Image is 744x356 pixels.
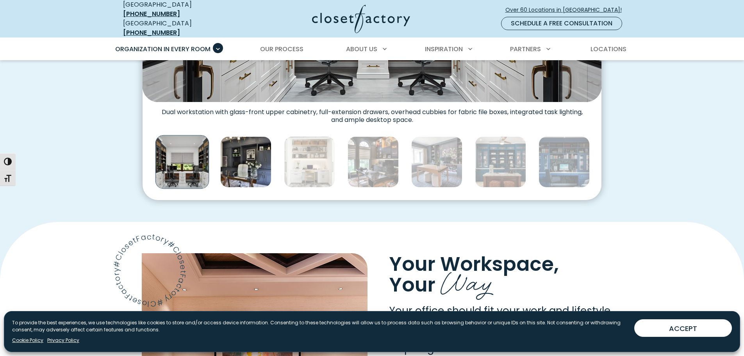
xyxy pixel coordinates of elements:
span: About Us [346,45,377,54]
a: Schedule a Free Consultation [501,17,622,30]
a: [PHONE_NUMBER] [123,9,180,18]
button: ACCEPT [634,319,732,337]
span: Inspiration [425,45,463,54]
span: Organization in Every Room [115,45,211,54]
a: Cookie Policy [12,337,43,344]
img: Dual workstation home office with glass-front upper cabinetry, full-extension drawers, overhead c... [155,135,209,189]
div: [GEOGRAPHIC_DATA] [123,19,236,38]
span: Your Workspace, [389,250,559,278]
span: Locations [591,45,626,54]
img: Sophisticated home office with dark wood cabinetry, metallic backsplash, under-cabinet lighting, ... [348,136,399,188]
span: Partners [510,45,541,54]
span: Way [441,259,495,301]
img: Modern home office with floral accent wallpaper, matte charcoal built-ins, and a light oak desk f... [411,136,462,188]
nav: Primary Menu [110,38,635,60]
img: Built-in blue cabinetry with mesh-front doors and open shelving displays accessories like labeled... [475,136,526,188]
span: Your office should fit your work and lifestyle seamlessly. We create customized solutions that ma... [389,304,614,356]
figcaption: Dual workstation with glass-front upper cabinetry, full-extension drawers, overhead cubbies for f... [143,102,601,124]
img: Custom home office grey cabinetry with wall safe and mini fridge [220,136,271,188]
span: Over 60 Locations in [GEOGRAPHIC_DATA]! [505,6,628,14]
p: To provide the best experiences, we use technologies like cookies to store and/or access device i... [12,319,628,333]
img: Compact, closet-style workstation with two-tier open shelving, wicker baskets, framed prints, and... [284,136,335,188]
a: [PHONE_NUMBER] [123,28,180,37]
img: Custom home office with blue built-ins, glass-front cabinets, adjustable shelving, custom drawer ... [539,136,590,188]
img: Closet Factory Logo [312,5,410,33]
a: Privacy Policy [47,337,79,344]
span: Our Process [260,45,303,54]
span: Your [389,271,435,299]
a: Over 60 Locations in [GEOGRAPHIC_DATA]! [505,3,628,17]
